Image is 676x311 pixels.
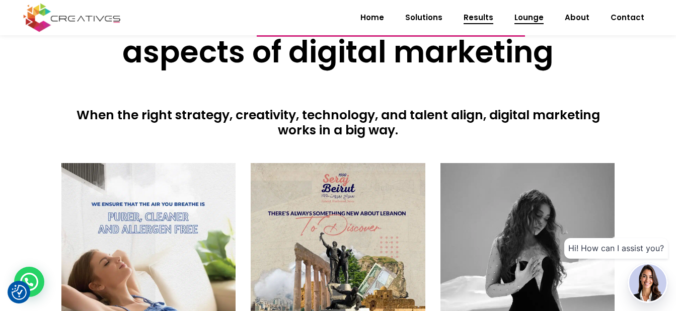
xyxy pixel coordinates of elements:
[464,5,493,31] span: Results
[21,2,123,33] img: Creatives
[61,108,615,138] h4: When the right strategy, creativity, technology, and talent align, digital marketing works in a b...
[564,238,668,259] div: Hi! How can I assist you?
[12,285,27,300] img: Revisit consent button
[405,5,442,31] span: Solutions
[350,5,395,31] a: Home
[611,5,644,31] span: Contact
[600,5,655,31] a: Contact
[12,285,27,300] button: Consent Preferences
[395,5,453,31] a: Solutions
[565,5,589,31] span: About
[360,5,384,31] span: Home
[504,5,554,31] a: Lounge
[453,5,504,31] a: Results
[629,264,666,301] img: agent
[554,5,600,31] a: About
[514,5,544,31] span: Lounge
